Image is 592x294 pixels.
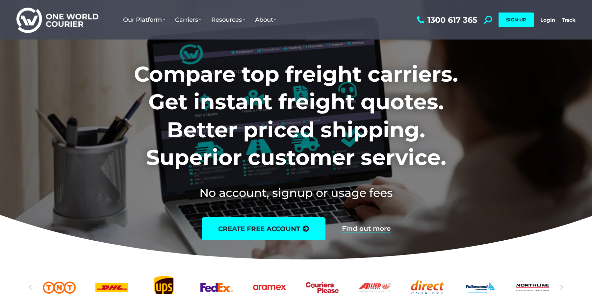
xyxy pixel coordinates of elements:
h1: Compare top freight carriers. Get instant freight quotes. Better priced shipping. Superior custom... [90,60,502,172]
span: Resources [211,16,245,23]
a: SIGN UP [499,13,534,27]
a: Track [562,17,576,23]
a: Resources [206,10,250,30]
img: One World Courier [16,7,98,33]
a: About [250,10,281,30]
a: Find out more [342,225,391,232]
a: Carriers [170,10,206,30]
a: 1300 617 365 [415,16,477,24]
h2: No account, signup or usage fees [90,185,502,201]
span: SIGN UP [506,17,526,23]
a: Login [540,17,555,23]
span: Carriers [175,16,201,23]
a: create free account [202,217,325,240]
a: Our Platform [118,10,170,30]
span: Our Platform [123,16,165,23]
span: About [255,16,276,23]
